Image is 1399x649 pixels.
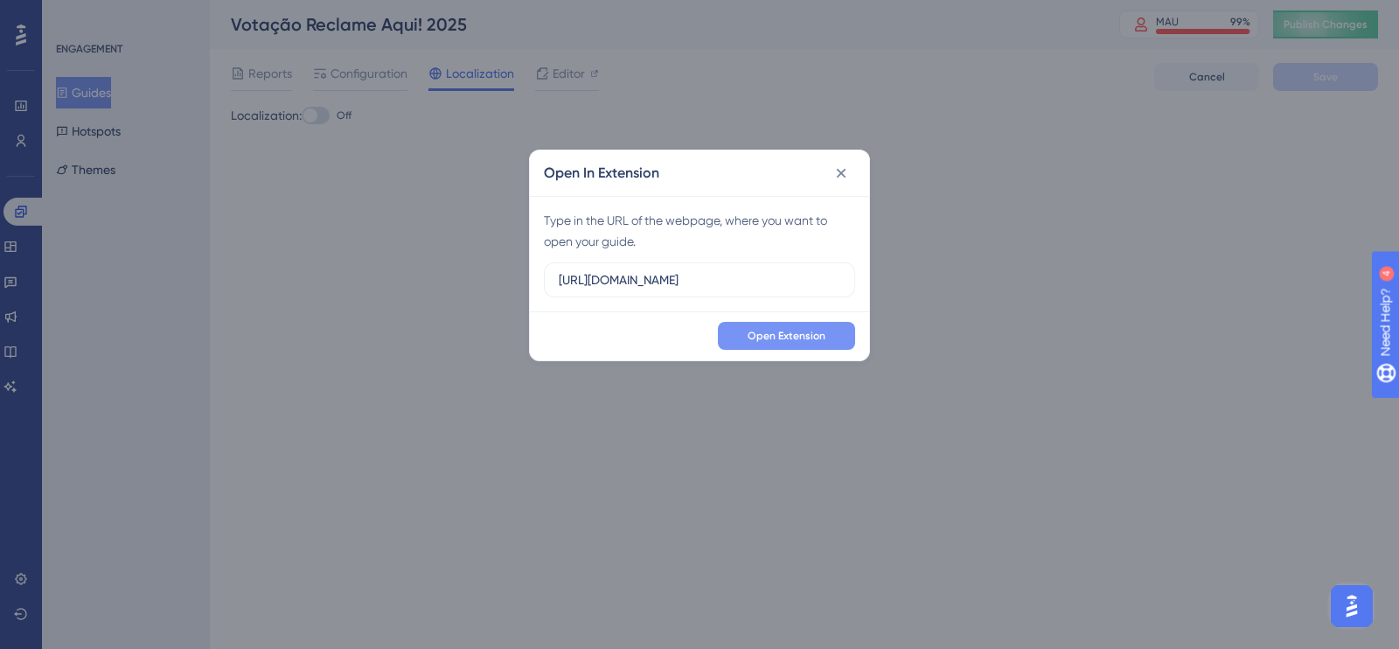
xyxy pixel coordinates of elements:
[122,9,127,23] div: 4
[1326,580,1378,632] iframe: UserGuiding AI Assistant Launcher
[544,163,659,184] h2: Open In Extension
[544,210,855,252] div: Type in the URL of the webpage, where you want to open your guide.
[559,270,840,290] input: URL
[41,4,109,25] span: Need Help?
[748,329,825,343] span: Open Extension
